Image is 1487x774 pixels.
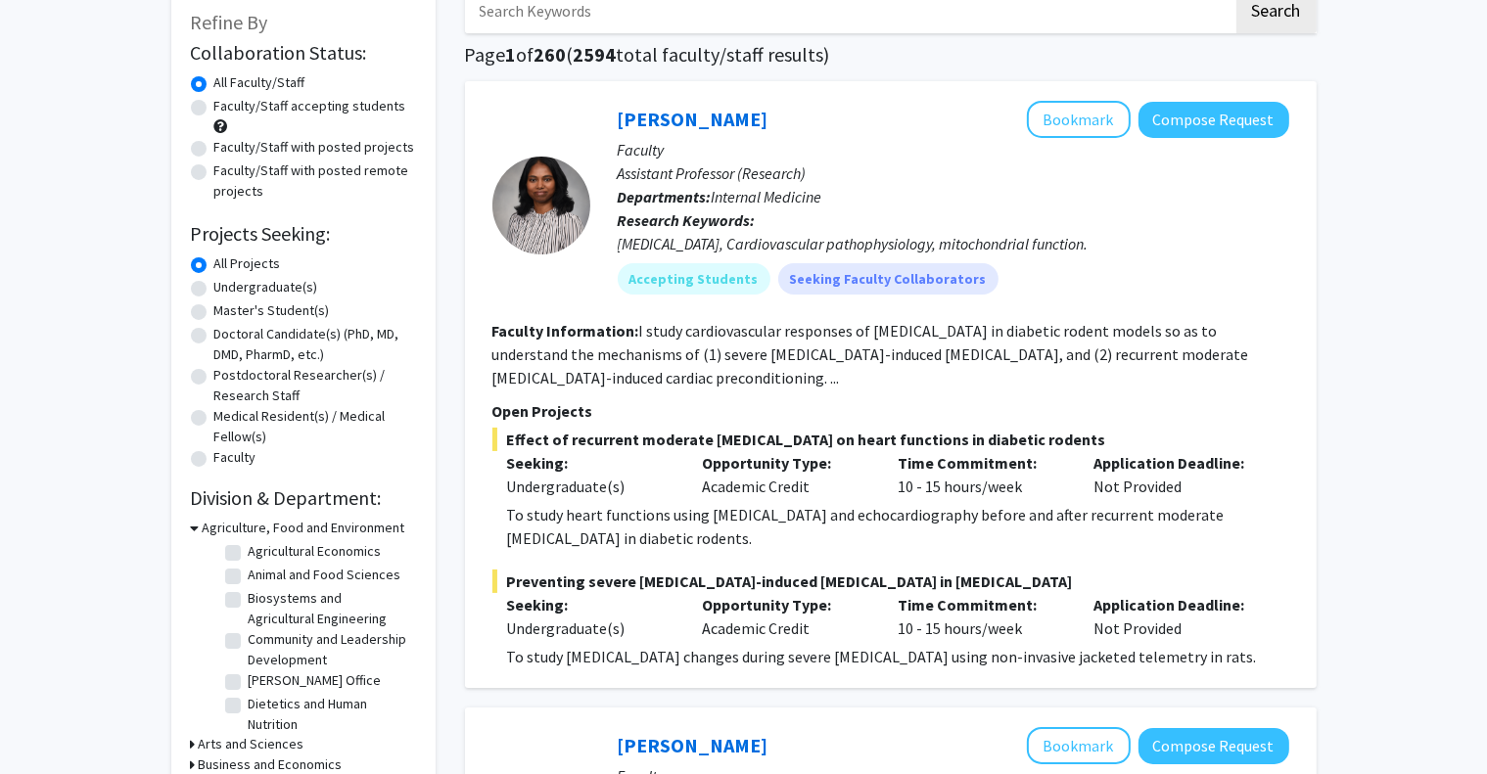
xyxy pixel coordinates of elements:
p: Seeking: [507,593,674,616]
mat-chip: Seeking Faculty Collaborators [778,263,999,295]
label: Master's Student(s) [214,300,330,321]
a: [PERSON_NAME] [618,107,768,131]
span: Effect of recurrent moderate [MEDICAL_DATA] on heart functions in diabetic rodents [492,428,1289,451]
span: Refine By [191,10,268,34]
b: Research Keywords: [618,210,756,230]
h1: Page of ( total faculty/staff results) [465,43,1317,67]
p: Application Deadline: [1093,593,1260,616]
p: To study [MEDICAL_DATA] changes during severe [MEDICAL_DATA] using non-invasive jacketed telemetr... [507,645,1289,668]
h2: Projects Seeking: [191,222,416,246]
button: Compose Request to Sathya Velmurugan [1138,102,1289,138]
p: To study heart functions using [MEDICAL_DATA] and echocardiography before and after recurrent mod... [507,503,1289,550]
div: Not Provided [1079,451,1275,498]
mat-chip: Accepting Students [618,263,770,295]
label: Agricultural Economics [249,541,382,562]
span: Preventing severe [MEDICAL_DATA]-induced [MEDICAL_DATA] in [MEDICAL_DATA] [492,569,1289,593]
label: All Projects [214,253,281,274]
div: Academic Credit [687,451,883,498]
h3: Arts and Sciences [199,734,304,754]
fg-read-more: I study cardiovascular responses of [MEDICAL_DATA] in diabetic rodent models so as to understand ... [492,321,1249,387]
label: All Faculty/Staff [214,72,305,93]
div: [MEDICAL_DATA], Cardiovascular pathophysiology, mitochondrial function. [618,232,1289,255]
h2: Collaboration Status: [191,41,416,65]
p: Time Commitment: [898,451,1064,475]
h3: Agriculture, Food and Environment [203,518,405,538]
span: 1 [506,42,517,67]
label: Dietetics and Human Nutrition [249,694,411,735]
span: Internal Medicine [712,187,822,206]
label: Faculty [214,447,256,468]
label: Doctoral Candidate(s) (PhD, MD, DMD, PharmD, etc.) [214,324,416,365]
label: Community and Leadership Development [249,629,411,670]
label: Faculty/Staff with posted remote projects [214,160,416,202]
p: Application Deadline: [1093,451,1260,475]
label: Faculty/Staff accepting students [214,96,406,116]
p: Time Commitment: [898,593,1064,616]
div: Not Provided [1079,593,1275,640]
div: Undergraduate(s) [507,475,674,498]
div: Undergraduate(s) [507,616,674,640]
label: Undergraduate(s) [214,277,318,297]
p: Assistant Professor (Research) [618,161,1289,185]
label: Biosystems and Agricultural Engineering [249,588,411,629]
a: [PERSON_NAME] [618,733,768,757]
span: 260 [534,42,567,67]
span: 2594 [574,42,617,67]
p: Faculty [618,138,1289,161]
label: Postdoctoral Researcher(s) / Research Staff [214,365,416,406]
label: Medical Resident(s) / Medical Fellow(s) [214,406,416,447]
button: Add Sathya Velmurugan to Bookmarks [1027,101,1131,138]
button: Compose Request to Corey Hawes [1138,728,1289,764]
h2: Division & Department: [191,486,416,510]
p: Seeking: [507,451,674,475]
div: Academic Credit [687,593,883,640]
b: Departments: [618,187,712,206]
label: [PERSON_NAME] Office [249,670,382,691]
p: Opportunity Type: [702,451,868,475]
p: Open Projects [492,399,1289,423]
b: Faculty Information: [492,321,639,341]
div: 10 - 15 hours/week [883,451,1079,498]
button: Add Corey Hawes to Bookmarks [1027,727,1131,764]
iframe: Chat [15,686,83,759]
label: Faculty/Staff with posted projects [214,137,415,158]
label: Animal and Food Sciences [249,565,401,585]
div: 10 - 15 hours/week [883,593,1079,640]
p: Opportunity Type: [702,593,868,616]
